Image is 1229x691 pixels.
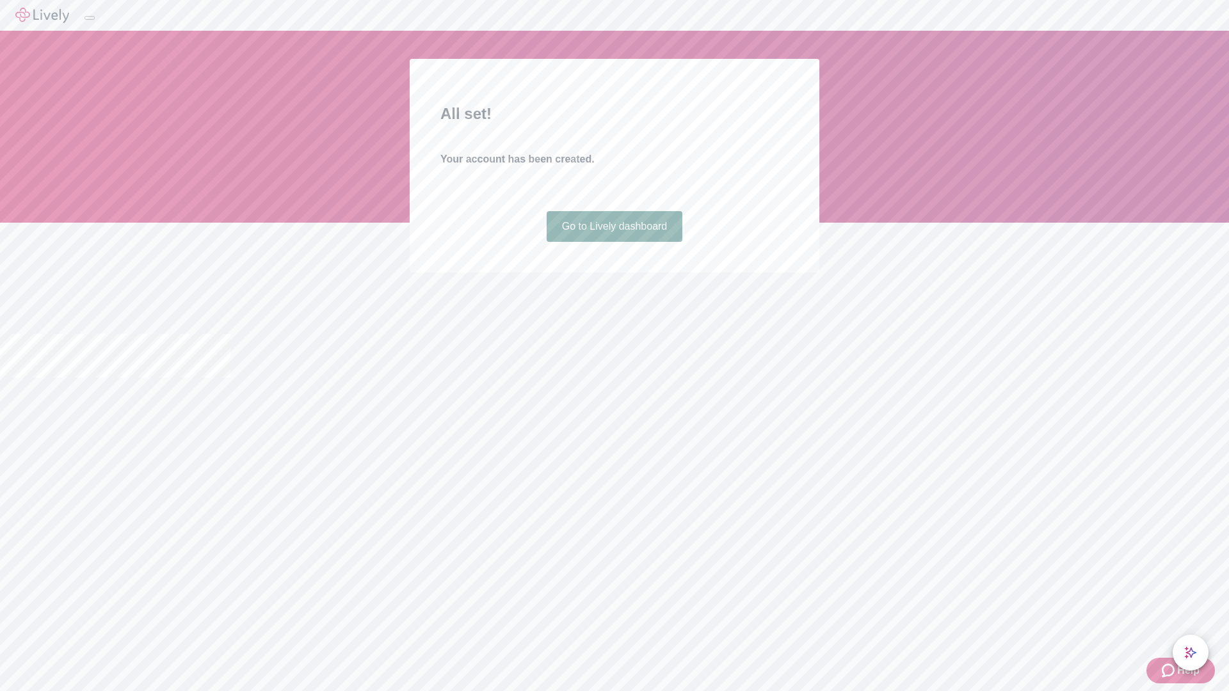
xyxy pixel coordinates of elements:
[1146,658,1215,683] button: Zendesk support iconHelp
[547,211,683,242] a: Go to Lively dashboard
[84,16,95,20] button: Log out
[1177,663,1200,678] span: Help
[15,8,69,23] img: Lively
[440,152,789,167] h4: Your account has been created.
[1184,646,1197,659] svg: Lively AI Assistant
[1173,635,1209,671] button: chat
[1162,663,1177,678] svg: Zendesk support icon
[440,102,789,125] h2: All set!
